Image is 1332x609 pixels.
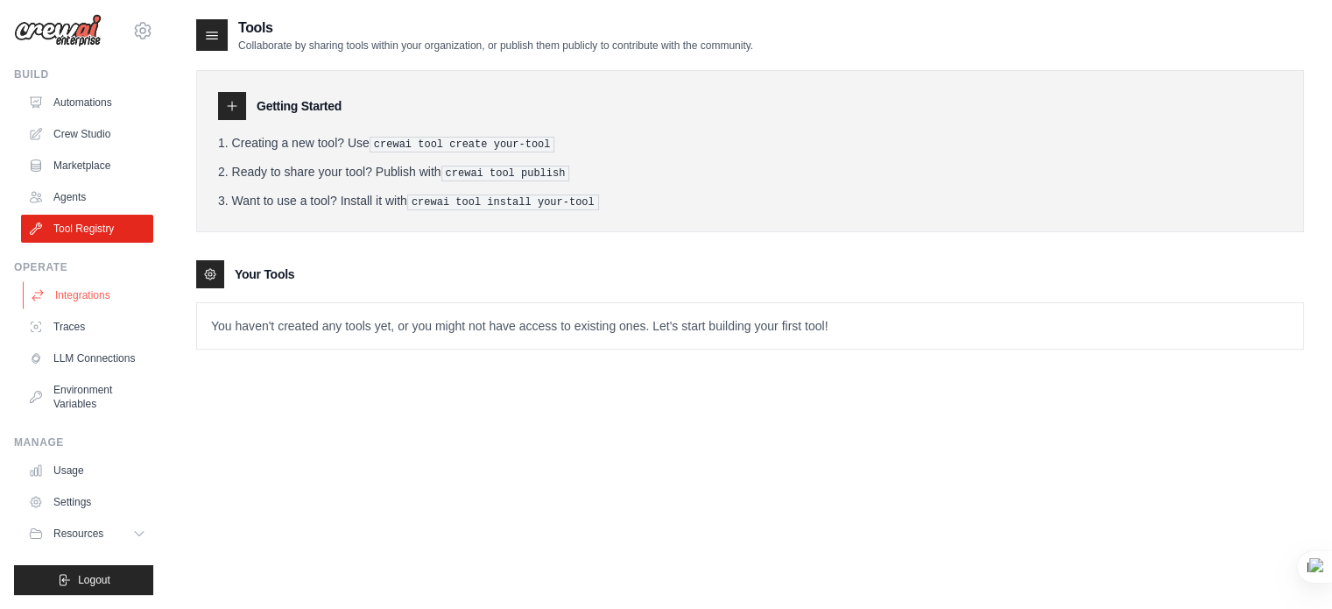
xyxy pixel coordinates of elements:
pre: crewai tool install your-tool [407,195,599,210]
button: Logout [14,565,153,595]
a: Environment Variables [21,376,153,418]
li: Creating a new tool? Use [218,134,1282,152]
a: Marketplace [21,152,153,180]
a: Agents [21,183,153,211]
img: Logo [14,14,102,47]
h2: Tools [238,18,753,39]
a: Automations [21,89,153,117]
button: Resources [21,520,153,548]
a: Crew Studio [21,120,153,148]
div: Manage [14,436,153,450]
a: Integrations [23,281,155,309]
pre: crewai tool publish [441,166,570,181]
p: Collaborate by sharing tools within your organization, or publish them publicly to contribute wit... [238,39,753,53]
pre: crewai tool create your-tool [370,137,555,152]
div: Build [14,67,153,81]
h3: Getting Started [257,97,342,115]
a: Settings [21,488,153,516]
li: Ready to share your tool? Publish with [218,163,1282,181]
a: Usage [21,457,153,485]
a: Tool Registry [21,215,153,243]
a: Traces [21,313,153,341]
span: Resources [53,527,103,541]
div: Operate [14,260,153,274]
h3: Your Tools [235,266,294,283]
span: Logout [78,573,110,587]
a: LLM Connections [21,344,153,372]
p: You haven't created any tools yet, or you might not have access to existing ones. Let's start bui... [197,303,1303,349]
li: Want to use a tool? Install it with [218,192,1282,210]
